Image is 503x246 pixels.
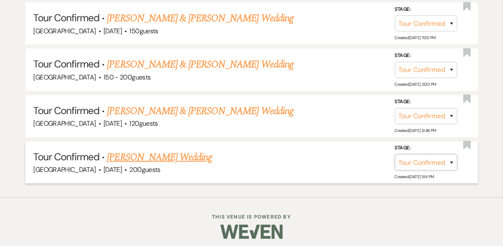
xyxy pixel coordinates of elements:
[395,5,457,14] label: Stage:
[395,82,436,87] span: Created: [DATE] 2:00 PM
[34,11,100,24] span: Tour Confirmed
[34,73,96,82] span: [GEOGRAPHIC_DATA]
[34,165,96,174] span: [GEOGRAPHIC_DATA]
[34,119,96,128] span: [GEOGRAPHIC_DATA]
[34,57,100,70] span: Tour Confirmed
[107,57,293,72] a: [PERSON_NAME] & [PERSON_NAME] Wedding
[104,27,122,35] span: [DATE]
[104,165,122,174] span: [DATE]
[395,174,434,179] span: Created: [DATE] 5:14 PM
[104,73,150,82] span: 150 - 200 guests
[395,144,457,153] label: Stage:
[107,11,293,26] a: [PERSON_NAME] & [PERSON_NAME] Wedding
[34,27,96,35] span: [GEOGRAPHIC_DATA]
[130,165,160,174] span: 200 guests
[395,128,436,133] span: Created: [DATE] 12:48 PM
[395,51,457,60] label: Stage:
[395,97,457,107] label: Stage:
[130,119,158,128] span: 120 guests
[34,150,100,163] span: Tour Confirmed
[130,27,158,35] span: 150 guests
[104,119,122,128] span: [DATE]
[107,150,212,165] a: [PERSON_NAME] Wedding
[395,35,436,40] span: Created: [DATE] 7:00 PM
[107,104,293,119] a: [PERSON_NAME] & [PERSON_NAME] Wedding
[34,104,100,117] span: Tour Confirmed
